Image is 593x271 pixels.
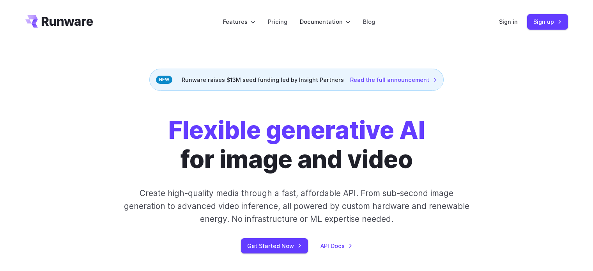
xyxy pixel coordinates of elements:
[527,14,568,29] a: Sign up
[300,17,350,26] label: Documentation
[363,17,375,26] a: Blog
[123,187,470,226] p: Create high-quality media through a fast, affordable API. From sub-second image generation to adv...
[168,116,425,174] h1: for image and video
[499,17,518,26] a: Sign in
[241,238,308,253] a: Get Started Now
[168,115,425,145] strong: Flexible generative AI
[268,17,287,26] a: Pricing
[149,69,444,91] div: Runware raises $13M seed funding led by Insight Partners
[350,75,437,84] a: Read the full announcement
[320,241,352,250] a: API Docs
[223,17,255,26] label: Features
[25,15,93,28] a: Go to /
